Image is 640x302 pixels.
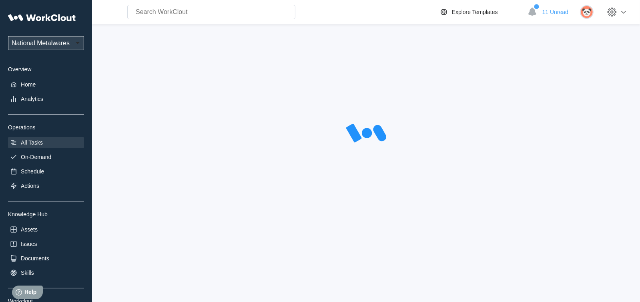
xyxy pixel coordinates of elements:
a: Analytics [8,93,84,105]
div: Analytics [21,96,43,102]
div: On-Demand [21,154,51,160]
a: Issues [8,238,84,250]
a: Home [8,79,84,90]
div: Skills [21,270,34,276]
a: Skills [8,267,84,278]
div: Assets [21,226,38,233]
div: Knowledge Hub [8,211,84,217]
div: Overview [8,66,84,72]
span: 11 Unread [542,9,568,15]
div: Documents [21,255,49,262]
a: Schedule [8,166,84,177]
a: All Tasks [8,137,84,148]
div: Home [21,81,36,88]
a: Assets [8,224,84,235]
div: Schedule [21,168,44,175]
input: Search WorkClout [127,5,295,19]
img: panda.png [580,5,594,19]
div: All Tasks [21,139,43,146]
div: Explore Templates [452,9,498,15]
a: On-Demand [8,151,84,163]
div: Issues [21,241,37,247]
div: Operations [8,124,84,131]
a: Documents [8,253,84,264]
a: Explore Templates [439,7,524,17]
a: Actions [8,180,84,191]
div: Actions [21,183,39,189]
